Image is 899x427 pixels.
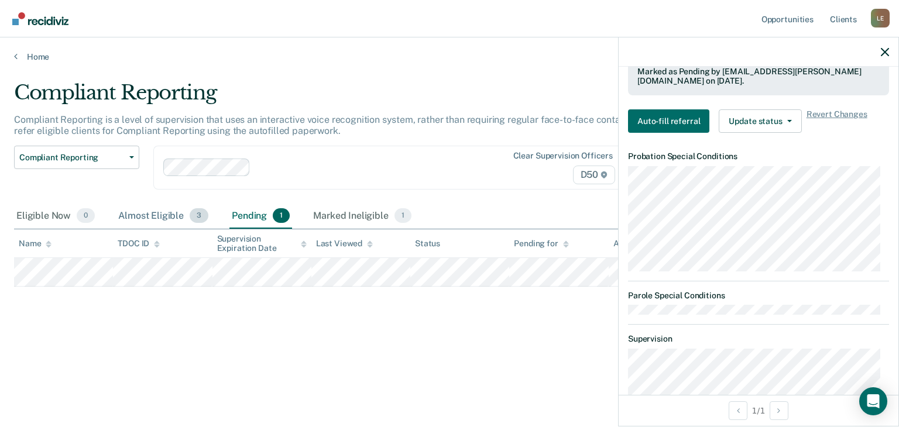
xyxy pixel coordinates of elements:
span: 0 [77,208,95,223]
div: Pending [229,204,292,229]
div: Compliant Reporting [14,81,688,114]
span: 1 [273,208,290,223]
p: Compliant Reporting is a level of supervision that uses an interactive voice recognition system, ... [14,114,687,136]
div: Status [415,239,440,249]
div: Eligible Now [14,204,97,229]
a: Home [14,51,885,62]
div: Last Viewed [316,239,373,249]
dt: Parole Special Conditions [628,291,889,301]
a: Navigate to form link [628,109,714,133]
button: Auto-fill referral [628,109,709,133]
div: Marked as Pending by [EMAIL_ADDRESS][PERSON_NAME][DOMAIN_NAME] on [DATE]. [637,67,880,87]
div: Marked Ineligible [311,204,414,229]
span: Revert Changes [807,109,867,133]
div: 1 / 1 [619,395,898,426]
div: Name [19,239,52,249]
span: Compliant Reporting [19,153,125,163]
dt: Probation Special Conditions [628,151,889,161]
div: L E [871,9,890,27]
div: Open Intercom Messenger [859,387,887,415]
span: 1 [394,208,411,223]
img: Recidiviz [12,12,68,25]
span: D50 [573,166,615,184]
button: Next Opportunity [770,401,788,420]
div: Supervision Expiration Date [217,234,307,254]
div: Clear supervision officers [513,151,613,161]
div: Assigned to [613,239,668,249]
div: Almost Eligible [116,204,211,229]
span: 3 [190,208,208,223]
div: Pending for [514,239,568,249]
button: Update status [719,109,801,133]
div: TDOC ID [118,239,160,249]
dt: Supervision [628,334,889,344]
button: Profile dropdown button [871,9,890,27]
button: Previous Opportunity [729,401,747,420]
